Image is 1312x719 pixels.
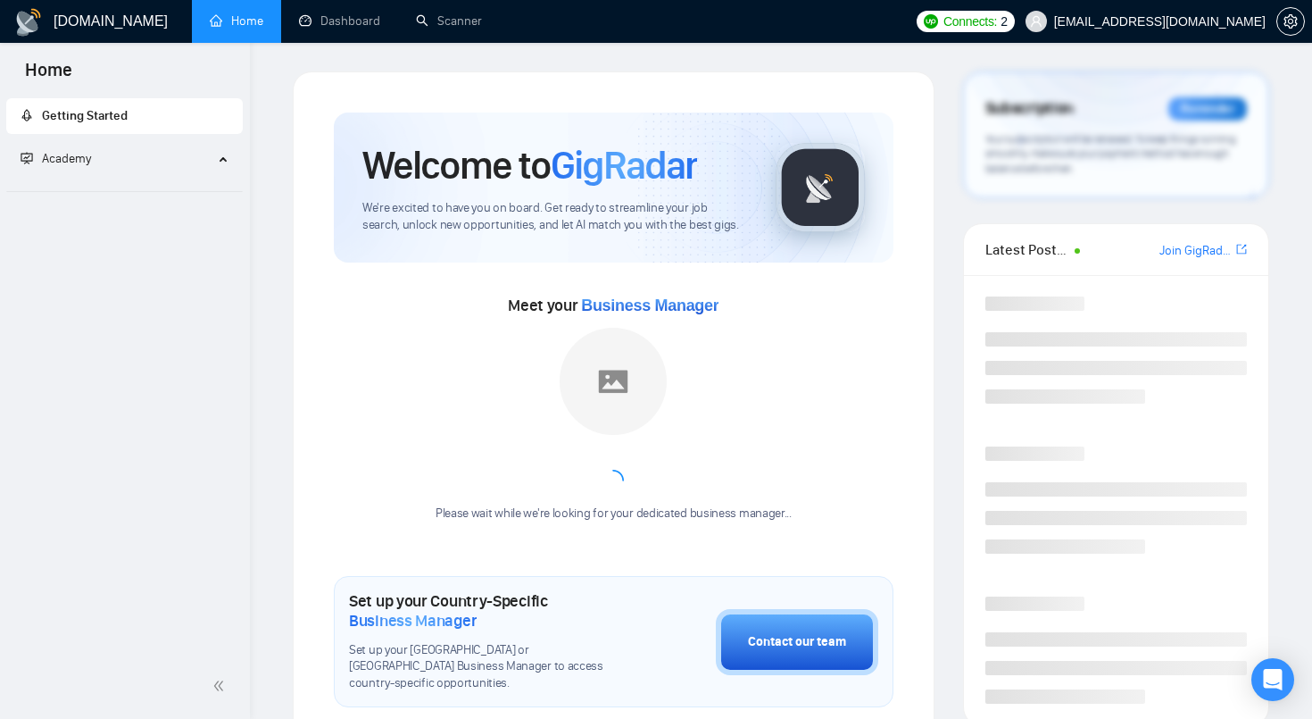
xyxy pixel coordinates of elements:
span: We're excited to have you on board. Get ready to streamline your job search, unlock new opportuni... [362,200,747,234]
a: export [1236,241,1247,258]
span: setting [1277,14,1304,29]
img: placeholder.png [560,328,667,435]
span: Academy [21,151,91,166]
span: Getting Started [42,108,128,123]
span: loading [602,470,624,491]
span: Meet your [508,296,718,315]
span: fund-projection-screen [21,152,33,164]
li: Academy Homepage [6,184,243,196]
a: searchScanner [416,13,482,29]
div: Contact our team [748,632,846,652]
h1: Welcome to [362,141,697,189]
div: Reminder [1168,97,1247,121]
span: GigRadar [551,141,697,189]
img: gigradar-logo.png [776,143,865,232]
span: Connects: [943,12,997,31]
span: user [1030,15,1042,28]
span: Your subscription will be renewed. To keep things running smoothly, make sure your payment method... [985,132,1236,175]
span: export [1236,242,1247,256]
span: Latest Posts from the GigRadar Community [985,238,1070,261]
div: Open Intercom Messenger [1251,658,1294,701]
a: homeHome [210,13,263,29]
li: Getting Started [6,98,243,134]
a: Join GigRadar Slack Community [1159,241,1233,261]
span: 2 [1001,12,1008,31]
span: double-left [212,677,230,695]
a: dashboardDashboard [299,13,380,29]
button: setting [1276,7,1305,36]
h1: Set up your Country-Specific [349,591,627,631]
span: Subscription [985,94,1074,124]
a: setting [1276,14,1305,29]
span: Set up your [GEOGRAPHIC_DATA] or [GEOGRAPHIC_DATA] Business Manager to access country-specific op... [349,642,627,693]
span: rocket [21,109,33,121]
span: Academy [42,151,91,166]
span: Home [11,57,87,95]
span: Business Manager [349,611,477,631]
span: Business Manager [581,297,718,314]
img: logo [14,8,43,37]
img: upwork-logo.png [924,14,938,29]
button: Contact our team [716,609,878,675]
div: Please wait while we're looking for your dedicated business manager... [425,506,802,523]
